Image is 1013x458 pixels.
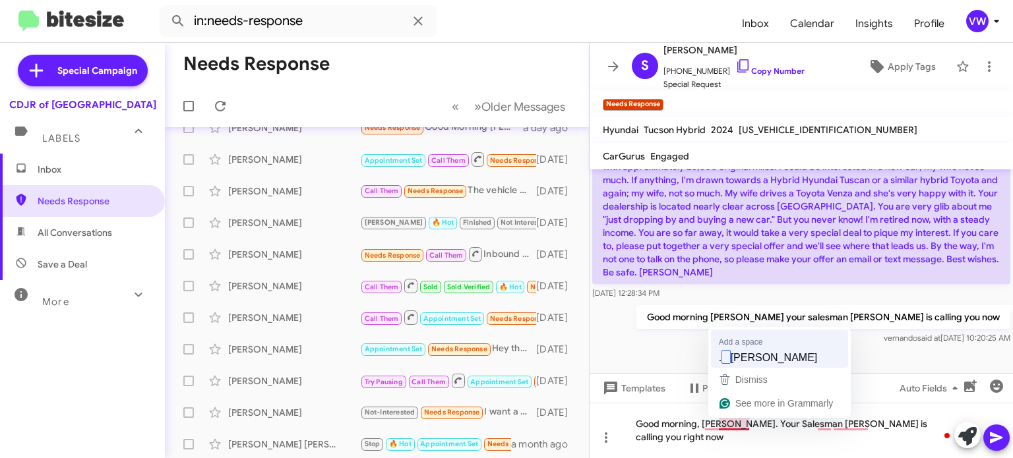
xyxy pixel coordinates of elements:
[183,53,330,74] h1: Needs Response
[360,151,536,167] div: 4432641822
[360,277,536,294] div: You're welcome
[38,163,150,176] span: Inbox
[466,93,573,120] button: Next
[650,150,689,162] span: Engaged
[676,376,739,400] button: Pause
[423,283,439,291] span: Sold
[365,218,423,227] span: [PERSON_NAME]
[365,156,423,165] span: Appointment Set
[663,42,805,58] span: [PERSON_NAME]
[228,248,360,261] div: [PERSON_NAME]
[228,374,360,387] div: [PERSON_NAME]
[536,343,578,356] div: [DATE]
[780,5,845,43] a: Calendar
[845,5,904,43] a: Insights
[42,296,69,308] span: More
[18,55,148,86] a: Special Campaign
[663,78,805,91] span: Special Request
[432,218,454,227] span: 🔥 Hot
[365,408,415,416] span: Not-Interested
[365,345,423,353] span: Appointment Set
[360,246,536,262] div: Inbound Call
[481,100,565,114] span: Older Messages
[536,216,578,229] div: [DATE]
[424,408,480,416] span: Needs Response
[38,194,150,208] span: Needs Response
[9,98,156,111] div: CDJR of [GEOGRAPHIC_DATA]
[884,333,1010,343] span: vernando [DATE] 10:20:25 AM
[38,258,87,271] span: Save a Deal
[592,288,660,298] span: [DATE] 12:28:34 PM
[644,124,706,136] span: Tucson Hybrid
[360,372,536,389] div: Inbound Call
[955,10,998,32] button: vw
[360,120,523,135] div: Good Morning [PERSON_NAME], I could be interested a new car. I own a 2013 VW Golf TDI with approx...
[499,283,522,291] span: 🔥 Hot
[735,66,805,76] a: Copy Number
[360,309,536,326] div: Inbound Call
[536,153,578,166] div: [DATE]
[663,58,805,78] span: [PHONE_NUMBER]
[536,279,578,293] div: [DATE]
[420,440,478,448] span: Appointment Set
[487,440,543,448] span: Needs Response
[536,374,578,387] div: [DATE]
[530,283,586,291] span: Needs Response
[731,5,780,43] a: Inbox
[511,438,578,451] div: a month ago
[429,251,464,260] span: Call Them
[470,378,528,386] span: Appointment Set
[603,150,645,162] span: CarGurus
[365,440,381,448] span: Stop
[641,55,649,76] span: S
[917,333,940,343] span: said at
[228,311,360,324] div: [PERSON_NAME]
[536,185,578,198] div: [DATE]
[590,403,1013,458] div: To enrich screen reader interactions, please activate Accessibility in Grammarly extension settings
[38,226,112,239] span: All Conversations
[360,436,511,451] div: On the way now but have to leave by 3
[536,311,578,324] div: [DATE]
[365,378,403,386] span: Try Pausing
[501,218,549,227] span: Not Interested
[463,218,492,227] span: Finished
[603,99,663,111] small: Needs Response
[739,124,917,136] span: [US_VEHICLE_IDENTIFICATION_NUMBER]
[228,343,360,356] div: [PERSON_NAME]
[365,186,399,195] span: Call Them
[590,376,676,400] button: Templates
[360,215,536,230] div: Hope & Freedom Food Pantry collection, [DATE]! Donate soup & non-perishables (no glass) in the LS...
[431,345,487,353] span: Needs Response
[423,314,481,323] span: Appointment Set
[447,283,491,291] span: Sold Verified
[711,124,733,136] span: 2024
[900,376,963,400] span: Auto Fields
[431,156,466,165] span: Call Them
[445,93,573,120] nav: Page navigation example
[888,55,936,78] span: Apply Tags
[523,121,578,134] div: a day ago
[904,5,955,43] a: Profile
[536,248,578,261] div: [DATE]
[228,121,360,134] div: [PERSON_NAME]
[474,98,481,115] span: »
[228,185,360,198] div: [PERSON_NAME]
[603,124,638,136] span: Hyundai
[592,142,1010,284] p: Good Morning [PERSON_NAME], I could be interested a new car. I own a 2013 VW Golf TDI with approx...
[389,440,412,448] span: 🔥 Hot
[57,64,137,77] span: Special Campaign
[444,93,467,120] button: Previous
[160,5,437,37] input: Search
[536,406,578,419] div: [DATE]
[228,279,360,293] div: [PERSON_NAME]
[42,132,80,144] span: Labels
[490,314,546,323] span: Needs Response
[636,305,1010,329] p: Good morning [PERSON_NAME] your salesman [PERSON_NAME] is calling you now
[490,156,546,165] span: Needs Response
[600,376,665,400] span: Templates
[228,406,360,419] div: [PERSON_NAME]
[966,10,989,32] div: vw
